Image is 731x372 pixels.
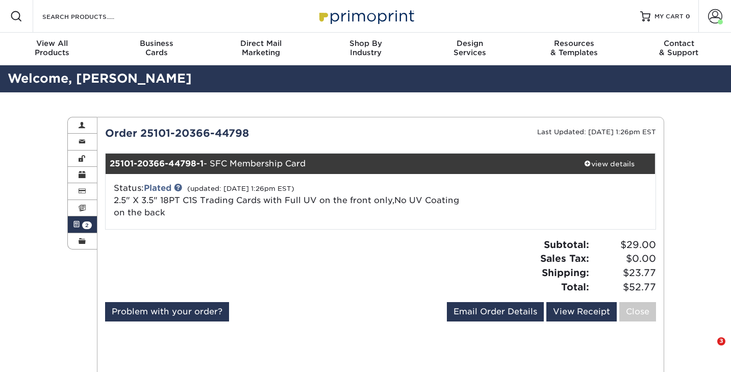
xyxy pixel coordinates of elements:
[106,154,564,174] div: - SFC Membership Card
[564,159,656,169] div: view details
[522,39,627,57] div: & Templates
[209,39,313,57] div: Marketing
[144,183,171,193] a: Plated
[717,337,725,345] span: 3
[592,266,656,280] span: $23.77
[313,39,418,57] div: Industry
[187,185,294,192] small: (updated: [DATE] 1:26pm EST)
[418,33,522,65] a: DesignServices
[106,182,472,219] div: Status:
[447,302,544,321] a: Email Order Details
[105,302,229,321] a: Problem with your order?
[619,302,656,321] a: Close
[654,12,684,21] span: MY CART
[686,13,690,20] span: 0
[537,128,656,136] small: Last Updated: [DATE] 1:26pm EST
[522,33,627,65] a: Resources& Templates
[82,221,92,229] span: 2
[114,195,459,217] a: 2.5" X 3.5" 18PT C1S Trading Cards with Full UV on the front only,No UV Coating on the back
[313,39,418,48] span: Shop By
[546,302,617,321] a: View Receipt
[209,33,313,65] a: Direct MailMarketing
[542,267,589,278] strong: Shipping:
[105,39,209,48] span: Business
[592,238,656,252] span: $29.00
[564,154,656,174] a: view details
[209,39,313,48] span: Direct Mail
[110,159,204,168] strong: 25101-20366-44798-1
[315,5,417,27] img: Primoprint
[626,33,731,65] a: Contact& Support
[97,126,381,141] div: Order 25101-20366-44798
[313,33,418,65] a: Shop ByIndustry
[105,33,209,65] a: BusinessCards
[418,39,522,57] div: Services
[592,252,656,266] span: $0.00
[540,253,589,264] strong: Sales Tax:
[105,39,209,57] div: Cards
[696,337,721,362] iframe: Intercom live chat
[68,216,97,233] a: 2
[561,281,589,292] strong: Total:
[592,280,656,294] span: $52.77
[626,39,731,48] span: Contact
[626,39,731,57] div: & Support
[418,39,522,48] span: Design
[41,10,141,22] input: SEARCH PRODUCTS.....
[544,239,589,250] strong: Subtotal:
[522,39,627,48] span: Resources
